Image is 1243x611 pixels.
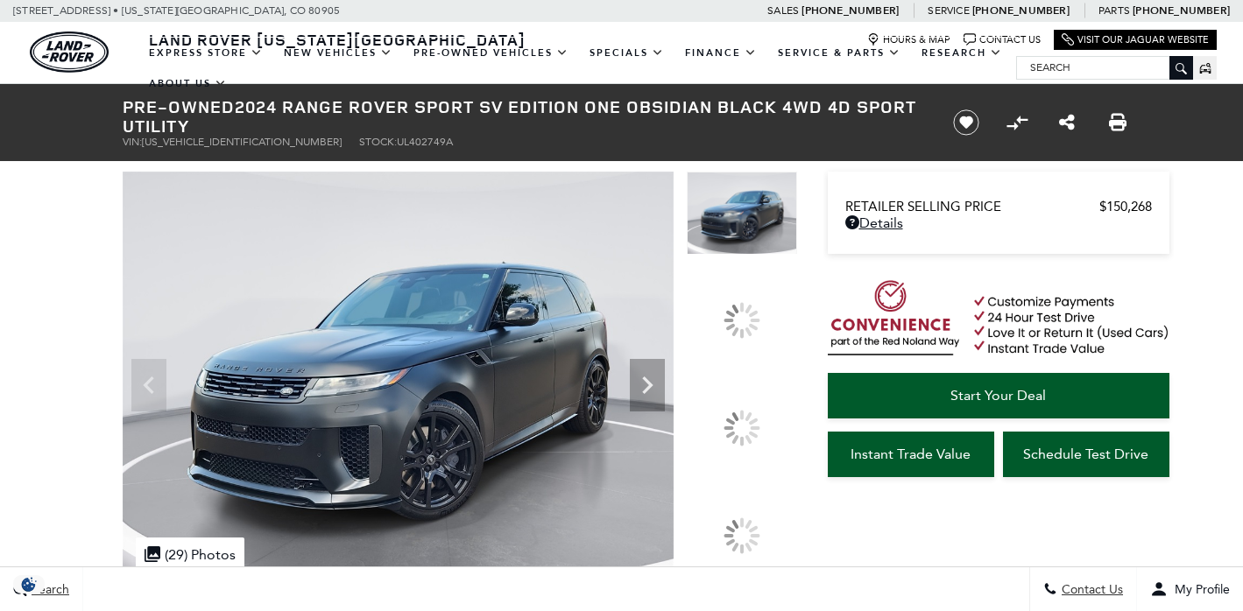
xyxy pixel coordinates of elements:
[911,38,1013,68] a: Research
[30,32,109,73] img: Land Rover
[1133,4,1230,18] a: [PHONE_NUMBER]
[964,33,1041,46] a: Contact Us
[845,199,1099,214] span: Retailer Selling Price
[828,432,994,477] a: Instant Trade Value
[767,4,799,17] span: Sales
[149,29,526,50] span: Land Rover [US_STATE][GEOGRAPHIC_DATA]
[767,38,911,68] a: Service & Parts
[687,172,797,255] img: Used 2024 Obsidian Black SV Bespoke Ultra Metallic Gloss Land Rover SV Edition One Obsidian Black...
[1168,582,1230,597] span: My Profile
[802,4,899,18] a: [PHONE_NUMBER]
[1004,109,1030,136] button: Compare vehicle
[138,29,536,50] a: Land Rover [US_STATE][GEOGRAPHIC_DATA]
[947,109,985,137] button: Save vehicle
[123,136,142,148] span: VIN:
[674,38,767,68] a: Finance
[928,4,969,17] span: Service
[851,446,971,462] span: Instant Trade Value
[1057,582,1123,597] span: Contact Us
[397,136,453,148] span: UL402749A
[30,32,109,73] a: land-rover
[13,4,340,17] a: [STREET_ADDRESS] • [US_STATE][GEOGRAPHIC_DATA], CO 80905
[972,4,1070,18] a: [PHONE_NUMBER]
[1109,112,1126,133] a: Print this Pre-Owned 2024 Range Rover Sport SV Edition One Obsidian Black 4WD 4D Sport Utility
[359,136,397,148] span: Stock:
[579,38,674,68] a: Specials
[845,199,1152,214] a: Retailer Selling Price $150,268
[630,359,665,411] div: Next
[1099,199,1152,214] span: $150,268
[1062,33,1209,46] a: Visit Our Jaguar Website
[123,172,674,585] img: Used 2024 Obsidian Black SV Bespoke Ultra Metallic Gloss Land Rover SV Edition One Obsidian Black...
[138,68,237,99] a: About Us
[142,136,342,148] span: [US_VEHICLE_IDENTIFICATION_NUMBER]
[123,95,235,118] strong: Pre-Owned
[138,38,1016,99] nav: Main Navigation
[1059,112,1075,133] a: Share this Pre-Owned 2024 Range Rover Sport SV Edition One Obsidian Black 4WD 4D Sport Utility
[123,97,924,136] h1: 2024 Range Rover Sport SV Edition One Obsidian Black 4WD 4D Sport Utility
[867,33,950,46] a: Hours & Map
[138,38,273,68] a: EXPRESS STORE
[273,38,403,68] a: New Vehicles
[950,387,1046,404] span: Start Your Deal
[1003,432,1169,477] a: Schedule Test Drive
[136,537,244,572] div: (29) Photos
[1137,567,1243,611] button: Open user profile menu
[1023,446,1148,462] span: Schedule Test Drive
[1017,57,1192,78] input: Search
[403,38,579,68] a: Pre-Owned Vehicles
[9,575,49,593] section: Click to Open Cookie Consent Modal
[9,575,49,593] img: Opt-Out Icon
[828,373,1169,418] a: Start Your Deal
[1098,4,1130,17] span: Parts
[845,214,1152,231] a: Details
